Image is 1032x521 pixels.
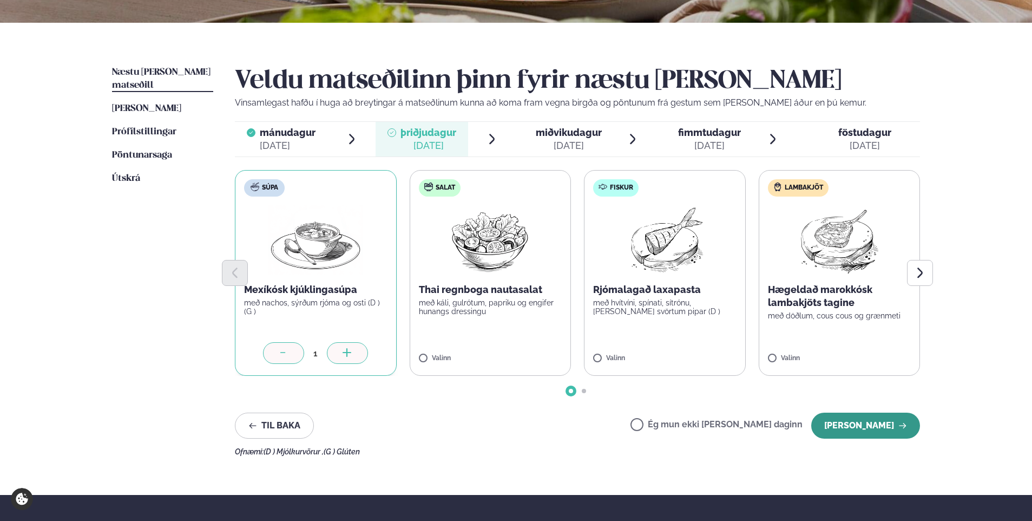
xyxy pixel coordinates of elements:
[768,311,911,320] p: með döðlum, cous cous og grænmeti
[838,127,891,138] span: föstudagur
[112,68,211,90] span: Næstu [PERSON_NAME] matseðill
[268,205,363,275] img: Soup.png
[791,205,887,275] img: Lamb-Meat.png
[773,183,782,191] img: Lamb.svg
[419,298,562,316] p: með káli, gulrótum, papriku og engifer hunangs dressingu
[235,413,314,439] button: Til baka
[112,126,176,139] a: Prófílstillingar
[442,205,538,275] img: Salad.png
[112,149,172,162] a: Pöntunarsaga
[436,184,455,192] span: Salat
[112,172,140,185] a: Útskrá
[768,283,911,309] p: Hægeldað marokkósk lambakjöts tagine
[907,260,933,286] button: Next slide
[617,205,713,275] img: Fish.png
[400,139,456,152] div: [DATE]
[11,488,33,510] a: Cookie settings
[593,298,737,316] p: með hvítvíni, spínati, sítrónu, [PERSON_NAME] svörtum pipar (D )
[536,139,602,152] div: [DATE]
[599,183,607,191] img: fish.svg
[610,184,633,192] span: Fiskur
[235,447,920,456] div: Ofnæmi:
[569,389,573,393] span: Go to slide 1
[112,127,176,136] span: Prófílstillingar
[324,447,360,456] span: (G ) Glúten
[678,127,741,138] span: fimmtudagur
[244,283,387,296] p: Mexíkósk kjúklingasúpa
[264,447,324,456] span: (D ) Mjólkurvörur ,
[424,183,433,191] img: salad.svg
[235,96,920,109] p: Vinsamlegast hafðu í huga að breytingar á matseðlinum kunna að koma fram vegna birgða og pöntunum...
[260,139,315,152] div: [DATE]
[262,184,278,192] span: Súpa
[400,127,456,138] span: þriðjudagur
[838,139,891,152] div: [DATE]
[112,66,213,92] a: Næstu [PERSON_NAME] matseðill
[222,260,248,286] button: Previous slide
[593,283,737,296] p: Rjómalagað laxapasta
[112,104,181,113] span: [PERSON_NAME]
[304,347,327,360] div: 1
[244,298,387,316] p: með nachos, sýrðum rjóma og osti (D ) (G )
[785,184,823,192] span: Lambakjöt
[112,102,181,115] a: [PERSON_NAME]
[811,413,920,439] button: [PERSON_NAME]
[260,127,315,138] span: mánudagur
[536,127,602,138] span: miðvikudagur
[678,139,741,152] div: [DATE]
[251,183,259,191] img: soup.svg
[235,66,920,96] h2: Veldu matseðilinn þinn fyrir næstu [PERSON_NAME]
[582,389,586,393] span: Go to slide 2
[419,283,562,296] p: Thai regnboga nautasalat
[112,174,140,183] span: Útskrá
[112,151,172,160] span: Pöntunarsaga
